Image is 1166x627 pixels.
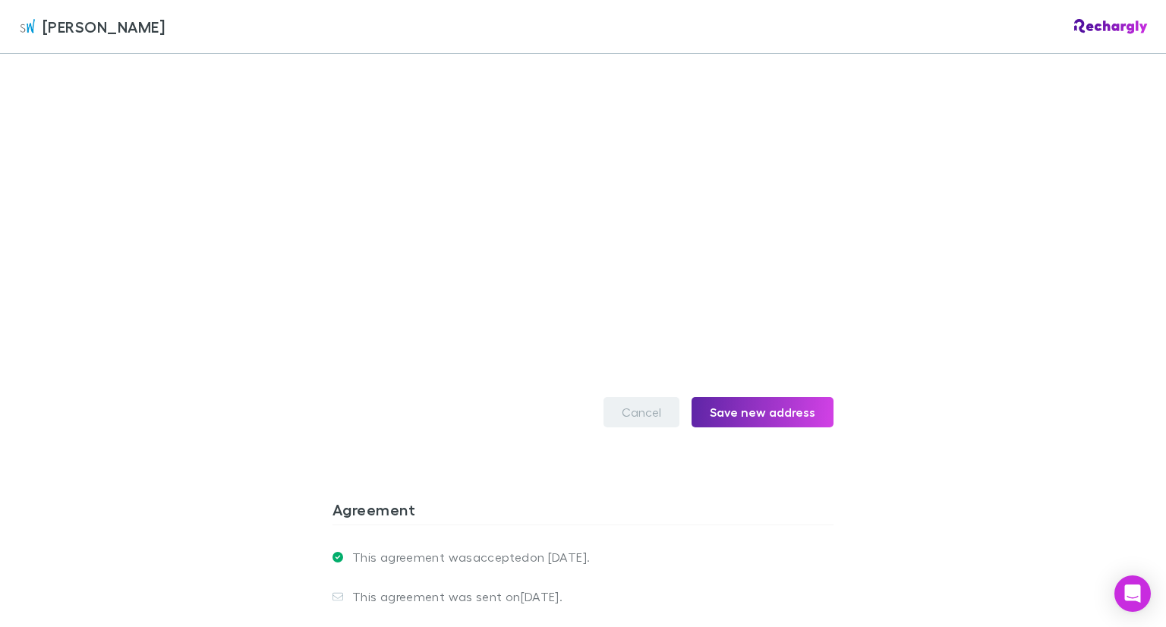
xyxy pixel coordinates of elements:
[43,15,165,38] span: [PERSON_NAME]
[1114,575,1151,612] div: Open Intercom Messenger
[692,397,834,427] button: Save new address
[18,17,36,36] img: Sinclair Wilson's Logo
[343,589,563,604] p: This agreement was sent on [DATE] .
[332,500,834,525] h3: Agreement
[1074,19,1148,34] img: Rechargly Logo
[329,21,837,370] iframe: Secure address input frame
[343,550,590,565] p: This agreement was accepted on [DATE] .
[603,397,679,427] button: Cancel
